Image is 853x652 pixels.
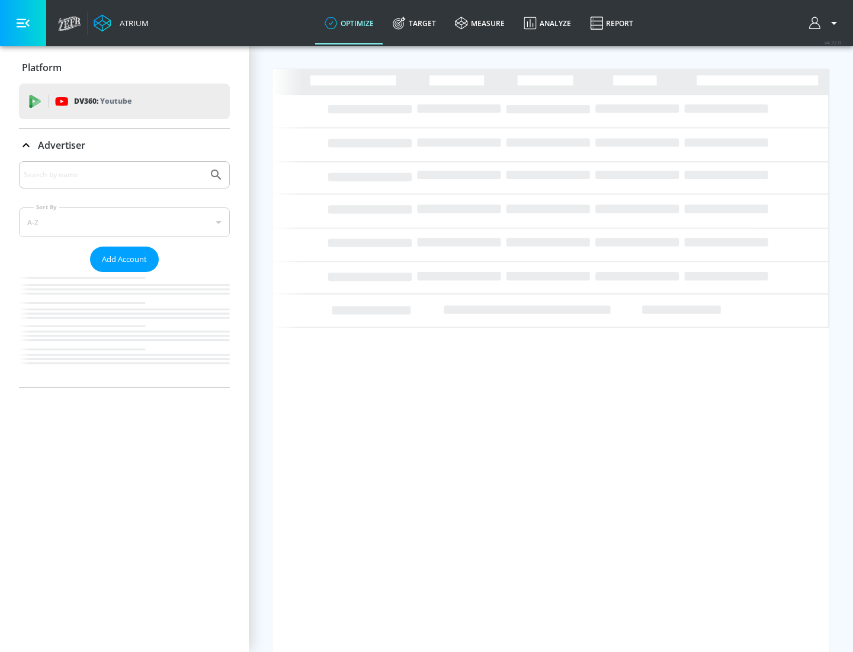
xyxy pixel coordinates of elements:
div: Atrium [115,18,149,28]
p: Youtube [100,95,132,107]
a: optimize [315,2,383,44]
a: Analyze [514,2,581,44]
p: DV360: [74,95,132,108]
span: v 4.32.0 [825,39,841,46]
div: Advertiser [19,129,230,162]
a: Target [383,2,445,44]
div: Platform [19,51,230,84]
div: DV360: Youtube [19,84,230,119]
span: Add Account [102,253,147,266]
div: A-Z [19,207,230,237]
p: Advertiser [38,139,85,152]
div: Advertiser [19,161,230,387]
a: measure [445,2,514,44]
a: Atrium [94,14,149,32]
button: Add Account [90,247,159,272]
nav: list of Advertiser [19,272,230,387]
a: Report [581,2,643,44]
p: Platform [22,61,62,74]
label: Sort By [34,203,59,211]
input: Search by name [24,167,203,183]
